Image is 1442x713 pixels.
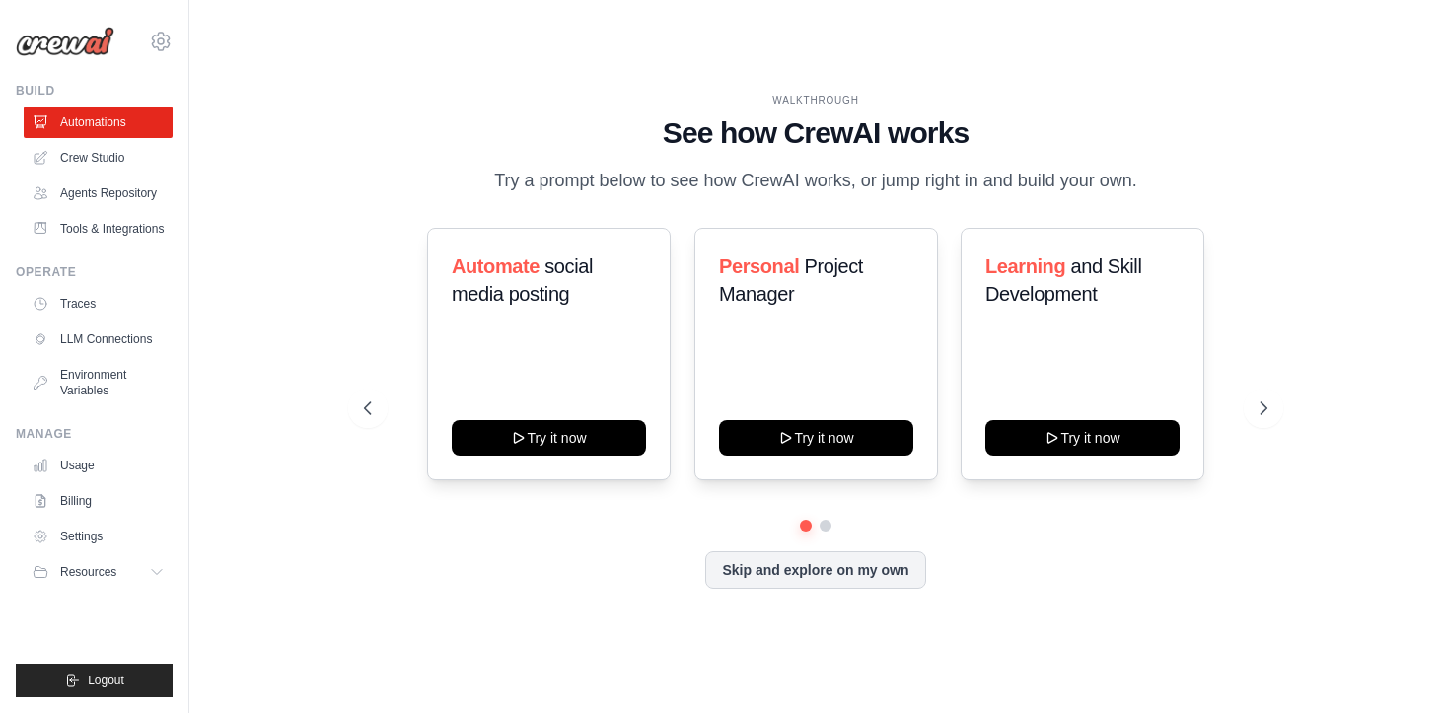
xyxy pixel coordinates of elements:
span: Logout [88,673,124,688]
span: Resources [60,564,116,580]
button: Resources [24,556,173,588]
span: Personal [719,255,799,277]
div: Manage [16,426,173,442]
a: Agents Repository [24,178,173,209]
div: Operate [16,264,173,280]
a: Billing [24,485,173,517]
h1: See how CrewAI works [364,115,1268,151]
a: Environment Variables [24,359,173,406]
div: Build [16,83,173,99]
button: Try it now [452,420,646,456]
div: WALKTHROUGH [364,93,1268,107]
img: Logo [16,27,114,56]
span: Automate [452,255,540,277]
button: Try it now [719,420,913,456]
span: and Skill Development [985,255,1141,305]
span: Learning [985,255,1065,277]
a: Crew Studio [24,142,173,174]
a: Traces [24,288,173,320]
span: Project Manager [719,255,863,305]
button: Skip and explore on my own [705,551,925,589]
a: LLM Connections [24,323,173,355]
a: Tools & Integrations [24,213,173,245]
button: Logout [16,664,173,697]
a: Settings [24,521,173,552]
p: Try a prompt below to see how CrewAI works, or jump right in and build your own. [484,167,1147,195]
span: social media posting [452,255,593,305]
a: Automations [24,107,173,138]
a: Usage [24,450,173,481]
button: Try it now [985,420,1180,456]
